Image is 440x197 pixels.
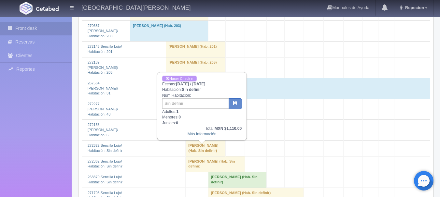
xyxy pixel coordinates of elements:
[88,175,122,184] a: 268870 Sencilla Lujo/Habitación: Sin definir
[81,3,191,11] h4: [GEOGRAPHIC_DATA][PERSON_NAME]
[36,6,59,11] img: Getabed
[182,87,201,92] b: Sin definir
[215,126,242,131] b: MXN $1,110.00
[208,172,266,188] td: [PERSON_NAME] (Hab. Sin definir)
[178,115,181,119] b: 0
[130,21,208,42] td: [PERSON_NAME] (Hab. 203)
[88,159,122,168] a: 272362 Sencilla Lujo/Habitación: Sin definir
[88,60,118,74] a: 272189 [PERSON_NAME]/Habitación: 205
[188,132,217,136] a: Más Información
[88,8,122,17] a: 271925 Sencilla Lujo/Habitación: Sin definir
[176,121,178,125] b: 0
[186,156,245,172] td: [PERSON_NAME] (Hab. Sin definir)
[88,44,122,54] a: 272143 Sencilla Lujo/Habitación: 201
[88,102,118,116] a: 272277 [PERSON_NAME]/Habitación: 43
[162,98,229,109] input: Sin definir
[88,24,118,38] a: 270687 [PERSON_NAME]/Habitación: 203
[162,76,197,82] a: Hacer Check-in
[176,109,178,114] b: 1
[20,2,33,15] img: Getabed
[162,126,242,131] div: Total:
[404,5,424,10] span: Repecion
[176,82,206,86] b: [DATE] / [DATE]
[158,73,246,140] div: Fechas: Habitación: Núm Habitación: Adultos: Menores: Juniors:
[166,78,430,99] td: [PERSON_NAME] (Hab. 31)
[166,57,226,78] td: [PERSON_NAME] (Hab. 205)
[166,42,226,57] td: [PERSON_NAME] (Hab. 201)
[88,143,122,153] a: 272322 Sencilla Lujo/Habitación: Sin definir
[88,123,118,137] a: 272158 [PERSON_NAME]/Habitación: 6
[186,141,226,156] td: [PERSON_NAME] (Hab. Sin definir)
[88,81,118,95] a: 267564 [PERSON_NAME]/Habitación: 31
